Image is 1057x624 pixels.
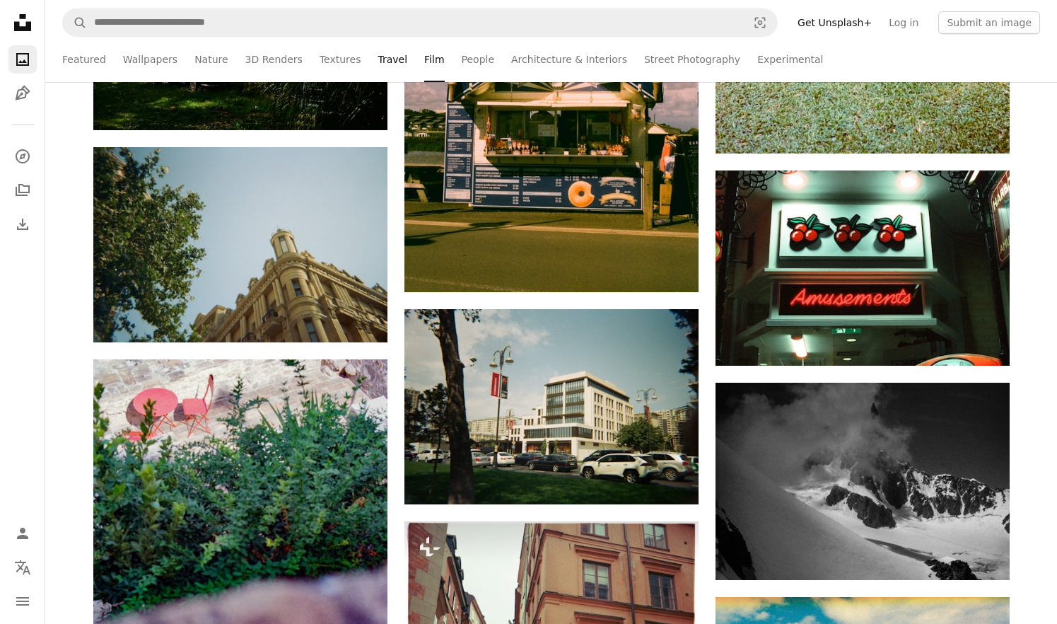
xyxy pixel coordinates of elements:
[743,9,777,36] button: Visual search
[93,147,387,342] img: Ornate yellow building with a tree against sky
[716,171,1010,365] img: Neon sign for amusements with cherry symbols.
[8,176,37,204] a: Collections
[644,37,740,82] a: Street Photography
[8,8,37,40] a: Home — Unsplash
[8,553,37,582] button: Language
[245,37,303,82] a: 3D Renders
[880,11,927,34] a: Log in
[62,37,106,82] a: Featured
[8,79,37,108] a: Illustrations
[716,383,1010,581] img: Snowy mountain peaks are shrouded in mist.
[320,37,361,82] a: Textures
[716,475,1010,487] a: Snowy mountain peaks are shrouded in mist.
[194,37,228,82] a: Nature
[716,262,1010,275] a: Neon sign for amusements with cherry symbols.
[93,570,387,582] a: Red bistro set on stone patio with lush green plants
[404,309,699,504] img: Modern white building with cars parked outside.
[511,37,627,82] a: Architecture & Interiors
[8,519,37,548] a: Log in / Sign up
[938,11,1040,34] button: Submit an image
[62,8,778,37] form: Find visuals sitewide
[8,142,37,171] a: Explore
[789,11,880,34] a: Get Unsplash+
[8,587,37,616] button: Menu
[757,37,823,82] a: Experimental
[8,45,37,74] a: Photos
[404,400,699,412] a: Modern white building with cars parked outside.
[123,37,177,82] a: Wallpapers
[8,210,37,238] a: Download History
[63,9,87,36] button: Search Unsplash
[378,37,407,82] a: Travel
[93,238,387,250] a: Ornate yellow building with a tree against sky
[462,37,495,82] a: People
